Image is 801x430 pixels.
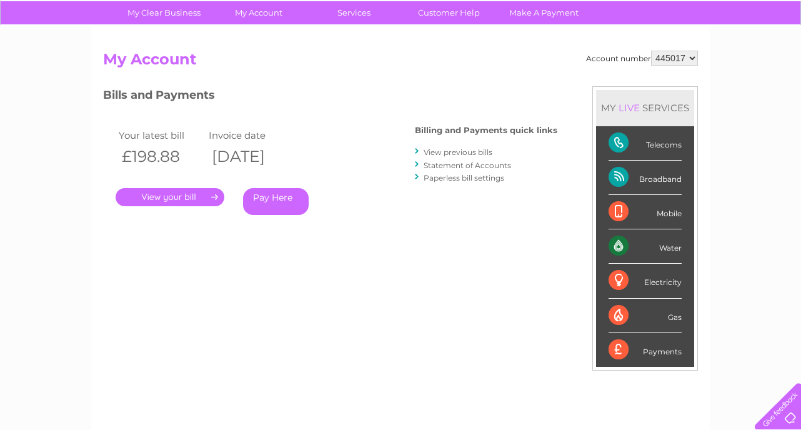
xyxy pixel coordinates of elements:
a: Water [581,53,605,62]
th: [DATE] [206,144,296,169]
h2: My Account [103,51,698,74]
div: Broadband [609,161,682,195]
a: 0333 014 3131 [565,6,652,22]
a: Energy [612,53,640,62]
h4: Billing and Payments quick links [415,126,557,135]
a: View previous bills [424,147,492,157]
a: My Clear Business [112,1,216,24]
a: Statement of Accounts [424,161,511,170]
td: Invoice date [206,127,296,144]
a: . [116,188,224,206]
div: Gas [609,299,682,333]
div: Electricity [609,264,682,298]
div: Clear Business is a trading name of Verastar Limited (registered in [GEOGRAPHIC_DATA] No. 3667643... [106,7,697,61]
a: Customer Help [397,1,500,24]
a: Pay Here [243,188,309,215]
div: Account number [586,51,698,66]
div: LIVE [616,102,642,114]
a: Contact [718,53,749,62]
div: Water [609,229,682,264]
div: MY SERVICES [596,90,694,126]
th: £198.88 [116,144,206,169]
a: Paperless bill settings [424,173,504,182]
h3: Bills and Payments [103,86,557,108]
a: My Account [207,1,311,24]
div: Payments [609,333,682,367]
a: Make A Payment [492,1,595,24]
a: Log out [760,53,789,62]
td: Your latest bill [116,127,206,144]
a: Telecoms [647,53,685,62]
div: Mobile [609,195,682,229]
img: logo.png [28,32,92,71]
a: Blog [692,53,710,62]
div: Telecoms [609,126,682,161]
a: Services [302,1,405,24]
